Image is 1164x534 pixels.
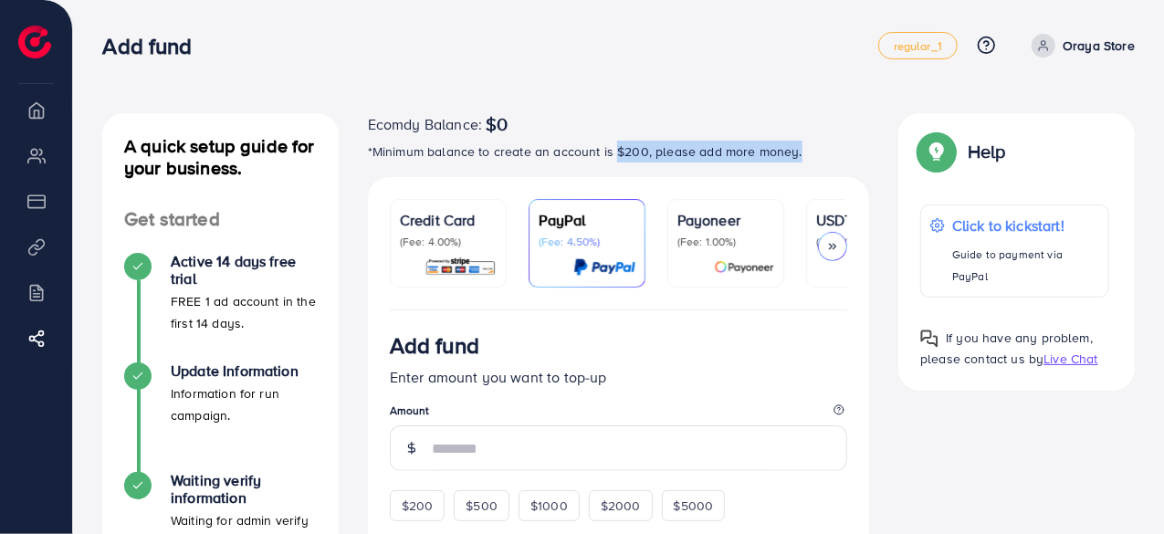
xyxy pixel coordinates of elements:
[968,141,1006,162] p: Help
[102,208,339,231] h4: Get started
[539,209,635,231] p: PayPal
[171,382,317,426] p: Information for run campaign.
[466,497,498,515] span: $500
[171,290,317,334] p: FREE 1 ad account in the first 14 days.
[171,253,317,288] h4: Active 14 days free trial
[18,26,51,58] img: logo
[573,257,635,277] img: card
[390,366,848,388] p: Enter amount you want to top-up
[920,330,939,348] img: Popup guide
[816,235,913,249] p: (Fee: 0.00%)
[1063,35,1135,57] p: Oraya Store
[530,497,568,515] span: $1000
[952,215,1099,236] p: Click to kickstart!
[539,235,635,249] p: (Fee: 4.50%)
[674,497,714,515] span: $5000
[1086,452,1150,520] iframe: Chat
[920,329,1093,368] span: If you have any problem, please contact us by
[171,472,317,507] h4: Waiting verify information
[390,332,479,359] h3: Add fund
[368,113,482,135] span: Ecomdy Balance:
[102,253,339,362] li: Active 14 days free trial
[171,362,317,380] h4: Update Information
[677,235,774,249] p: (Fee: 1.00%)
[390,403,848,425] legend: Amount
[1043,350,1097,368] span: Live Chat
[920,135,953,168] img: Popup guide
[601,497,641,515] span: $2000
[486,113,508,135] span: $0
[102,33,206,59] h3: Add fund
[102,362,339,472] li: Update Information
[402,497,434,515] span: $200
[952,244,1099,288] p: Guide to payment via PayPal
[1024,34,1135,58] a: Oraya Store
[894,40,942,52] span: regular_1
[368,141,870,162] p: *Minimum balance to create an account is $200, please add more money.
[425,257,497,277] img: card
[677,209,774,231] p: Payoneer
[102,135,339,179] h4: A quick setup guide for your business.
[878,32,958,59] a: regular_1
[400,209,497,231] p: Credit Card
[816,209,913,231] p: USDT
[714,257,774,277] img: card
[400,235,497,249] p: (Fee: 4.00%)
